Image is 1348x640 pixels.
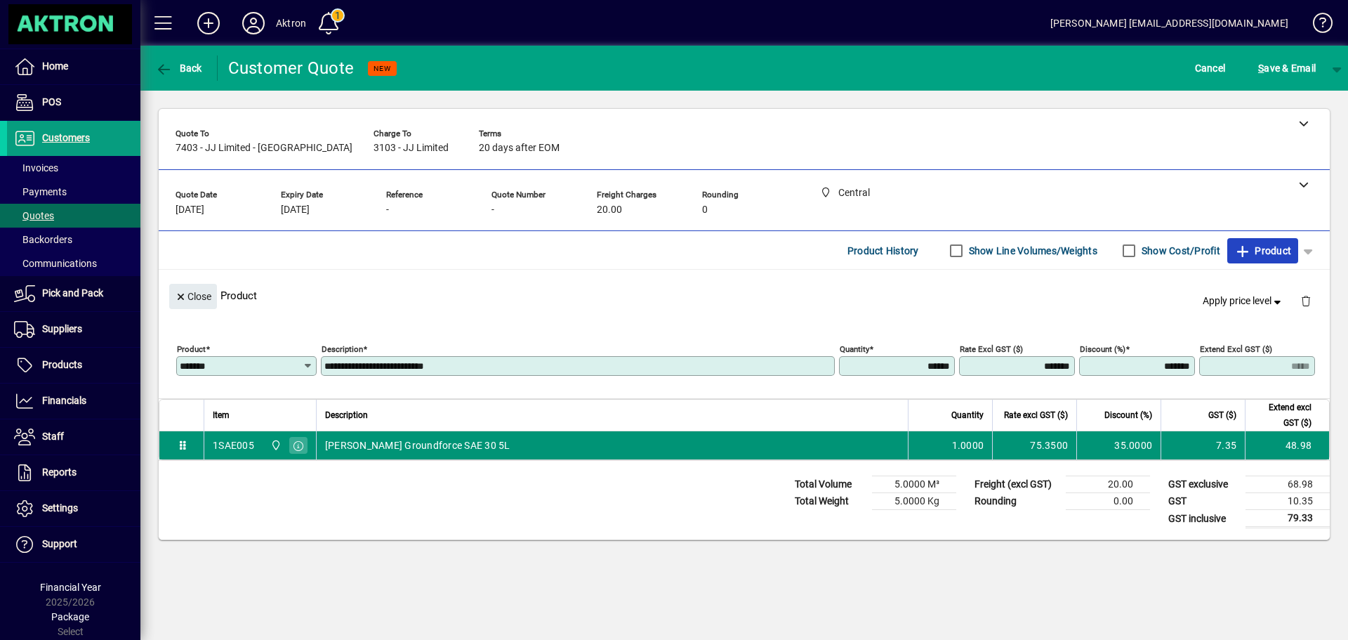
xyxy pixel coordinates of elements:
mat-label: Description [322,344,363,354]
span: Home [42,60,68,72]
a: Backorders [7,228,140,252]
div: 75.3500 [1001,438,1068,452]
a: Products [7,348,140,383]
td: 5.0000 M³ [872,476,956,493]
button: Add [186,11,231,36]
span: Description [325,407,368,423]
span: Pick and Pack [42,287,103,299]
td: 48.98 [1245,431,1329,459]
td: 0.00 [1066,493,1150,510]
span: S [1258,63,1264,74]
span: Communications [14,258,97,269]
td: 20.00 [1066,476,1150,493]
label: Show Line Volumes/Weights [966,244,1097,258]
button: Back [152,55,206,81]
button: Profile [231,11,276,36]
div: [PERSON_NAME] [EMAIL_ADDRESS][DOMAIN_NAME] [1050,12,1288,34]
span: Back [155,63,202,74]
span: Settings [42,502,78,514]
button: Close [169,284,217,309]
td: GST [1161,493,1245,510]
td: 5.0000 Kg [872,493,956,510]
mat-label: Discount (%) [1080,344,1125,354]
label: Show Cost/Profit [1139,244,1220,258]
span: 0 [702,204,708,216]
span: Item [213,407,230,423]
td: GST exclusive [1161,476,1245,493]
td: GST inclusive [1161,510,1245,528]
td: 68.98 [1245,476,1330,493]
span: NEW [374,64,391,73]
button: Product [1227,238,1298,263]
span: Payments [14,186,67,197]
a: Communications [7,252,140,275]
a: Knowledge Base [1302,3,1330,48]
span: Central [267,438,283,453]
span: 20 days after EOM [479,143,560,154]
a: Payments [7,180,140,204]
a: Reports [7,455,140,490]
app-page-header-button: Back [140,55,218,81]
span: Suppliers [42,323,82,334]
span: Close [175,285,211,308]
a: Pick and Pack [7,276,140,311]
span: Reports [42,466,77,478]
span: 3103 - JJ Limited [374,143,449,154]
span: Invoices [14,162,58,174]
span: Backorders [14,234,72,245]
a: Suppliers [7,312,140,347]
div: Customer Quote [228,57,355,79]
div: Aktron [276,12,306,34]
span: Products [42,359,82,370]
span: Staff [42,431,64,442]
span: Quantity [951,407,984,423]
a: Home [7,49,140,84]
a: Financials [7,384,140,419]
span: [PERSON_NAME] Groundforce SAE 30 5L [325,438,510,452]
td: 10.35 [1245,493,1330,510]
span: Extend excl GST ($) [1254,400,1311,431]
td: Total Volume [788,476,872,493]
mat-label: Product [177,344,206,354]
app-page-header-button: Close [166,289,220,302]
div: Product [159,270,1330,321]
td: Rounding [967,493,1066,510]
a: POS [7,85,140,120]
span: 20.00 [597,204,622,216]
mat-label: Quantity [840,344,869,354]
span: Financial Year [40,582,101,593]
span: Rate excl GST ($) [1004,407,1068,423]
button: Apply price level [1197,289,1290,314]
a: Staff [7,419,140,455]
span: - [386,204,389,216]
span: - [491,204,494,216]
span: Quotes [14,210,54,221]
span: 1.0000 [952,438,984,452]
span: Customers [42,132,90,143]
span: Cancel [1195,57,1226,79]
td: Freight (excl GST) [967,476,1066,493]
mat-label: Extend excl GST ($) [1200,344,1272,354]
span: [DATE] [176,204,204,216]
a: Settings [7,491,140,526]
mat-label: Rate excl GST ($) [960,344,1023,354]
span: ave & Email [1258,57,1316,79]
a: Support [7,527,140,562]
span: Package [51,611,89,622]
div: 1SAE005 [213,438,254,452]
span: POS [42,96,61,107]
app-page-header-button: Delete [1289,294,1323,307]
a: Quotes [7,204,140,228]
span: Product [1234,240,1291,262]
span: GST ($) [1208,407,1236,423]
a: Invoices [7,156,140,180]
span: Financials [42,395,86,406]
button: Delete [1289,284,1323,318]
td: 7.35 [1161,431,1245,459]
span: Apply price level [1203,294,1284,308]
span: Product History [847,240,919,262]
button: Save & Email [1251,55,1323,81]
td: Total Weight [788,493,872,510]
span: [DATE] [281,204,310,216]
span: Discount (%) [1104,407,1152,423]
